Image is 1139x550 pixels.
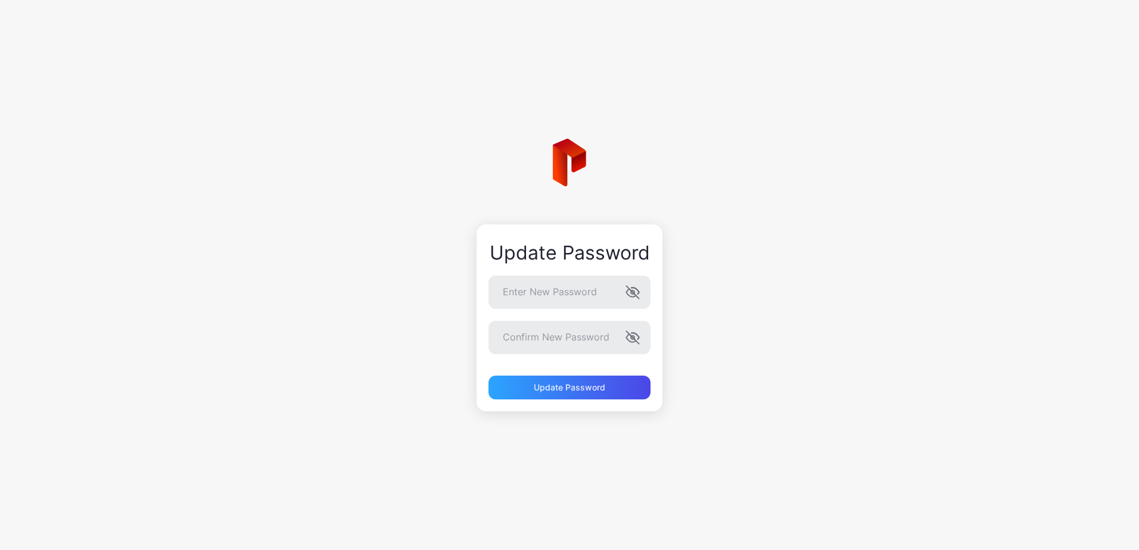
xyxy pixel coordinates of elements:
[488,376,651,399] button: Update Password
[534,383,605,392] div: Update Password
[625,285,640,299] button: Enter New Password
[625,330,640,345] button: Confirm New Password
[488,276,651,309] input: Enter New Password
[488,321,651,354] input: Confirm New Password
[488,242,651,264] div: Update Password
